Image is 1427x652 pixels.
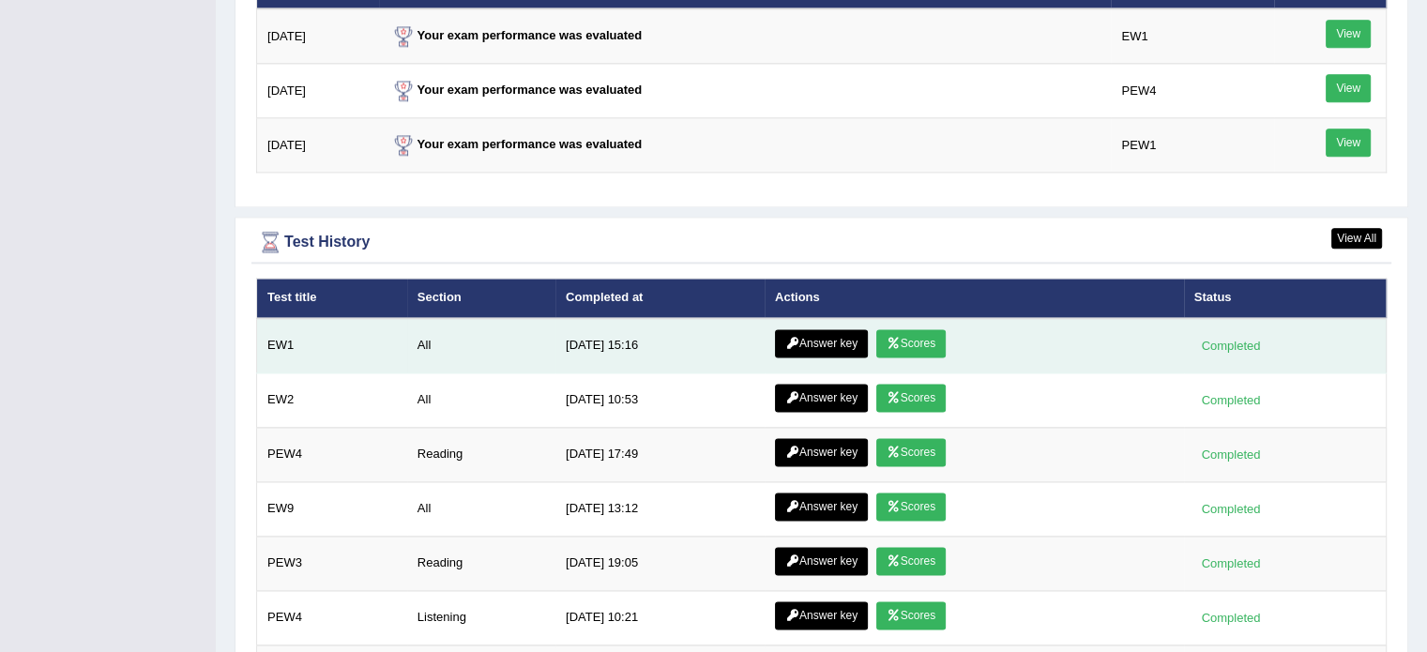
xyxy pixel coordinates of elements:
th: Status [1184,279,1387,318]
td: [DATE] 19:05 [555,536,765,590]
td: PEW1 [1111,118,1273,173]
a: Answer key [775,438,868,466]
strong: Your exam performance was evaluated [389,83,643,97]
a: Scores [876,547,946,575]
div: Test History [256,228,1387,256]
strong: Your exam performance was evaluated [389,137,643,151]
a: View All [1331,228,1382,249]
a: Answer key [775,601,868,629]
strong: Your exam performance was evaluated [389,28,643,42]
td: [DATE] [257,118,379,173]
div: Completed [1194,336,1268,356]
td: All [407,372,555,427]
td: EW2 [257,372,407,427]
td: PEW4 [257,590,407,644]
a: Answer key [775,493,868,521]
td: [DATE] 17:49 [555,427,765,481]
a: Answer key [775,329,868,357]
a: Answer key [775,384,868,412]
td: [DATE] [257,64,379,118]
a: View [1326,129,1371,157]
td: PEW4 [1111,64,1273,118]
th: Test title [257,279,407,318]
div: Completed [1194,445,1268,464]
th: Section [407,279,555,318]
td: PEW3 [257,536,407,590]
a: Scores [876,438,946,466]
a: Scores [876,384,946,412]
a: Answer key [775,547,868,575]
td: [DATE] 10:21 [555,590,765,644]
td: EW1 [257,318,407,373]
th: Completed at [555,279,765,318]
a: Scores [876,329,946,357]
div: Completed [1194,608,1268,628]
th: Actions [765,279,1184,318]
div: Completed [1194,390,1268,410]
td: [DATE] 10:53 [555,372,765,427]
td: [DATE] 15:16 [555,318,765,373]
td: Reading [407,427,555,481]
td: PEW4 [257,427,407,481]
td: EW9 [257,481,407,536]
td: All [407,318,555,373]
td: [DATE] [257,8,379,64]
td: [DATE] 13:12 [555,481,765,536]
a: View [1326,74,1371,102]
a: Scores [876,493,946,521]
a: View [1326,20,1371,48]
div: Completed [1194,553,1268,573]
div: Completed [1194,499,1268,519]
td: All [407,481,555,536]
td: EW1 [1111,8,1273,64]
td: Listening [407,590,555,644]
td: Reading [407,536,555,590]
a: Scores [876,601,946,629]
